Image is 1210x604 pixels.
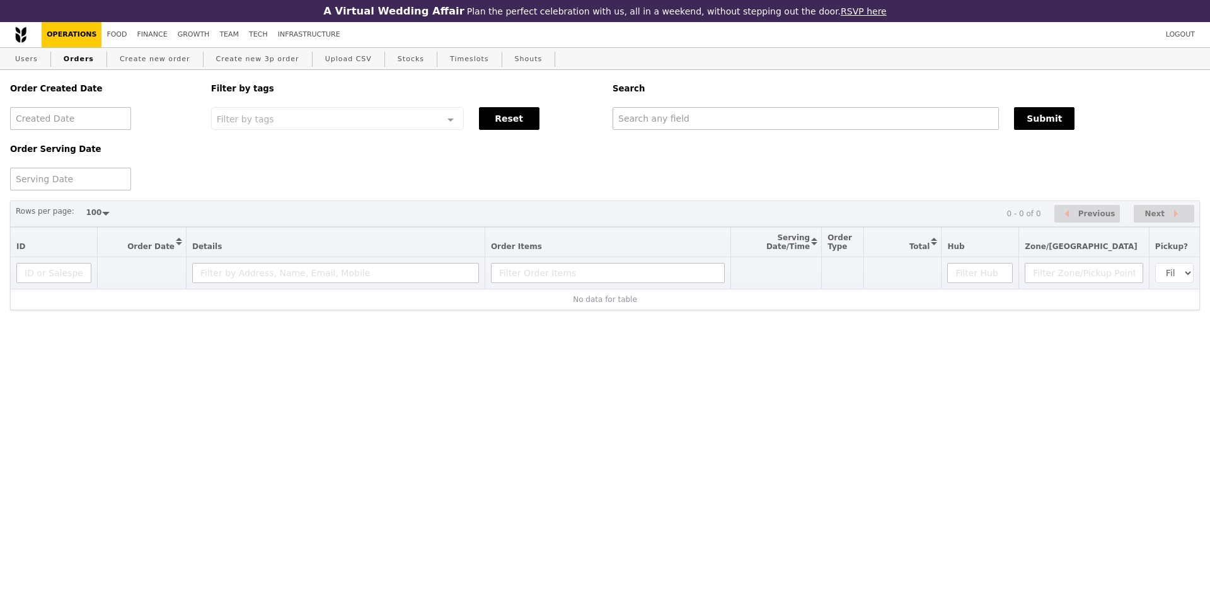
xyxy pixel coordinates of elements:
[393,48,429,71] a: Stocks
[445,48,493,71] a: Timeslots
[1161,22,1200,47] a: Logout
[173,22,215,47] a: Growth
[242,5,968,17] div: Plan the perfect celebration with us, all in a weekend, without stepping out the door.
[320,48,377,71] a: Upload CSV
[1144,206,1165,221] span: Next
[16,242,25,251] span: ID
[510,48,548,71] a: Shouts
[15,26,26,43] img: Grain logo
[1134,205,1194,223] button: Next
[10,107,131,130] input: Created Date
[211,48,304,71] a: Create new 3p order
[217,113,274,124] span: Filter by tags
[192,242,222,251] span: Details
[214,22,244,47] a: Team
[115,48,195,71] a: Create new order
[192,263,479,283] input: Filter by Address, Name, Email, Mobile
[10,48,43,71] a: Users
[16,263,91,283] input: ID or Salesperson name
[16,295,1194,304] div: No data for table
[1025,263,1143,283] input: Filter Zone/Pickup Point
[1155,242,1188,251] span: Pickup?
[10,144,196,154] h5: Order Serving Date
[244,22,273,47] a: Tech
[273,22,345,47] a: Infrastructure
[947,242,964,251] span: Hub
[491,263,725,283] input: Filter Order Items
[479,107,539,130] button: Reset
[10,84,196,93] h5: Order Created Date
[211,84,597,93] h5: Filter by tags
[59,48,99,71] a: Orders
[1054,205,1120,223] button: Previous
[101,22,132,47] a: Food
[323,5,464,17] h3: A Virtual Wedding Affair
[1078,206,1115,221] span: Previous
[1014,107,1075,130] button: Submit
[132,22,173,47] a: Finance
[42,22,101,47] a: Operations
[16,205,74,218] label: Rows per page:
[613,107,999,130] input: Search any field
[827,233,852,251] span: Order Type
[613,84,1200,93] h5: Search
[10,168,131,190] input: Serving Date
[1006,209,1040,218] div: 0 - 0 of 0
[841,6,887,16] a: RSVP here
[491,242,542,251] span: Order Items
[1025,242,1138,251] span: Zone/[GEOGRAPHIC_DATA]
[947,263,1013,283] input: Filter Hub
